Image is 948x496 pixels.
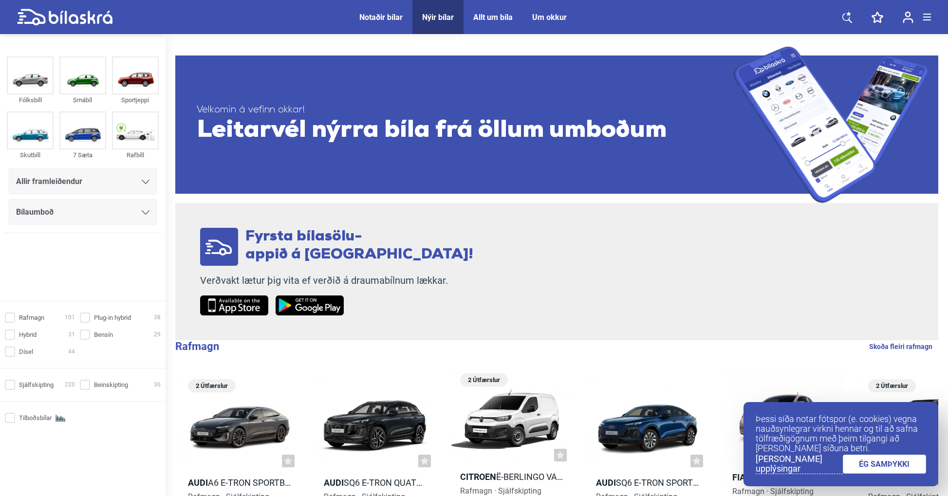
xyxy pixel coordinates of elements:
[94,330,113,340] span: Bensín
[112,149,159,161] div: Rafbíll
[7,94,54,106] div: Fólksbíll
[596,478,616,488] b: Audi
[19,380,54,390] span: Sjálfskipting
[197,104,734,116] span: Velkomin á vefinn okkar!
[200,275,473,287] p: Verðvakt lætur þig vita ef verðið á draumabílnum lækkar.
[873,379,911,392] span: 2 Útfærslur
[175,46,938,203] a: Velkomin á vefinn okkar!Leitarvél nýrra bíla frá öllum umboðum
[193,379,231,392] span: 2 Útfærslur
[19,330,37,340] span: Hybrid
[188,478,208,488] b: Audi
[903,11,913,23] img: user-login.svg
[359,13,403,22] a: Notaðir bílar
[65,380,75,390] span: 220
[756,414,926,453] p: Þessi síða notar fótspor (e. cookies) vegna nauðsynlegrar virkni hennar og til að safna tölfræðig...
[175,340,219,352] b: Rafmagn
[197,116,734,146] span: Leitarvél nýrra bíla frá öllum umboðum
[587,477,707,488] h2: SQ6 e-tron Sportback Quattro
[19,312,44,323] span: Rafmagn
[422,13,454,22] a: Nýir bílar
[532,13,567,22] a: Um okkur
[756,454,843,474] a: [PERSON_NAME] upplýsingar
[112,94,159,106] div: Sportjeppi
[179,477,299,488] h2: A6 e-tron Sportback quattro
[460,472,496,482] b: Citroen
[869,340,932,353] a: Skoða fleiri rafmagn
[465,373,503,386] span: 2 Útfærslur
[245,229,473,262] span: Fyrsta bílasölu- appið á [GEOGRAPHIC_DATA]!
[451,471,572,482] h2: ë-Berlingo Van L1
[16,175,82,188] span: Allir framleiðendur
[94,380,128,390] span: Beinskipting
[16,205,54,219] span: Bílaumboð
[473,13,513,22] a: Allt um bíla
[65,312,75,323] span: 101
[843,455,927,474] a: ÉG SAMÞYKKI
[7,149,54,161] div: Skutbíll
[154,312,161,323] span: 38
[94,312,131,323] span: Plug-in hybrid
[324,478,344,488] b: Audi
[315,477,435,488] h2: SQ6 e-tron Quattro
[154,380,161,390] span: 36
[59,149,106,161] div: 7 Sæta
[19,347,33,357] span: Dísel
[68,330,75,340] span: 31
[724,472,844,483] h2: 500e
[732,472,750,482] b: Fiat
[68,347,75,357] span: 44
[19,413,52,423] span: Tilboðsbílar
[154,330,161,340] span: 29
[59,94,106,106] div: Smábíl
